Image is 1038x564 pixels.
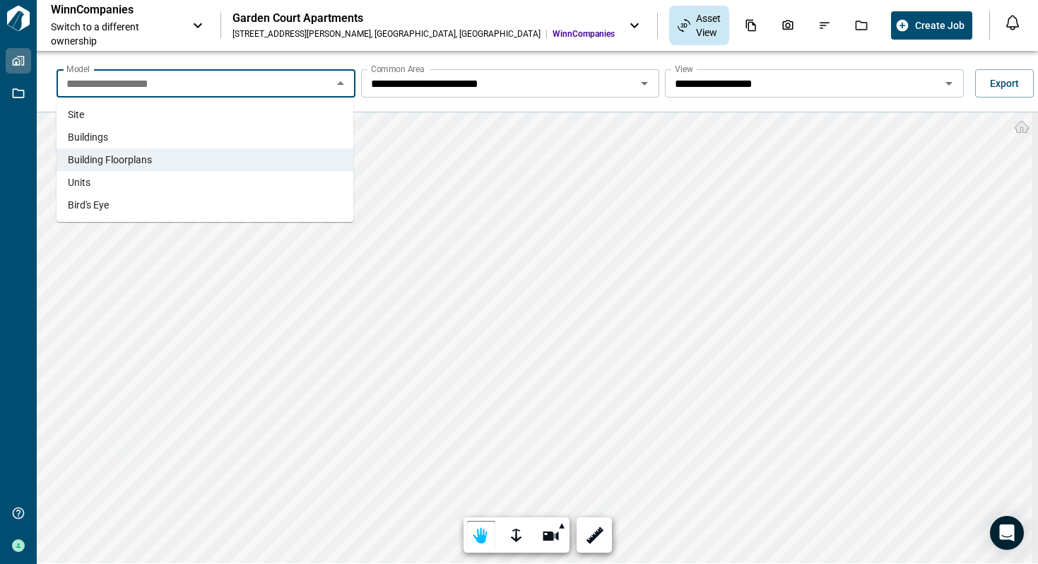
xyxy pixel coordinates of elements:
span: Export [990,76,1019,90]
span: Site [68,107,84,122]
span: Switch to a different ownership [51,20,178,48]
div: [STREET_ADDRESS][PERSON_NAME] , [GEOGRAPHIC_DATA] , [GEOGRAPHIC_DATA] [232,28,541,40]
span: WinnCompanies [553,28,615,40]
label: Model [66,63,90,75]
span: Buildings [68,130,108,144]
div: Garden Court Apartments [232,11,615,25]
div: Photos [773,13,803,37]
div: Documents [736,13,766,37]
button: Open notification feed [1001,11,1024,34]
button: Create Job [891,11,972,40]
span: Bird's Eye [68,198,109,212]
label: Common Area [371,63,425,75]
div: Asset View [669,6,729,45]
p: WinnCompanies [51,3,178,17]
span: Building Floorplans [68,153,152,167]
span: Units [68,175,90,189]
button: Export [975,69,1034,98]
span: Asset View [696,11,721,40]
label: View [675,63,693,75]
div: Budgets [883,13,913,37]
div: Jobs [847,13,876,37]
button: Open [635,74,654,93]
button: Close [331,74,350,93]
div: Issues & Info [810,13,839,37]
button: Open [939,74,959,93]
div: Open Intercom Messenger [990,516,1024,550]
span: Create Job [915,18,965,33]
